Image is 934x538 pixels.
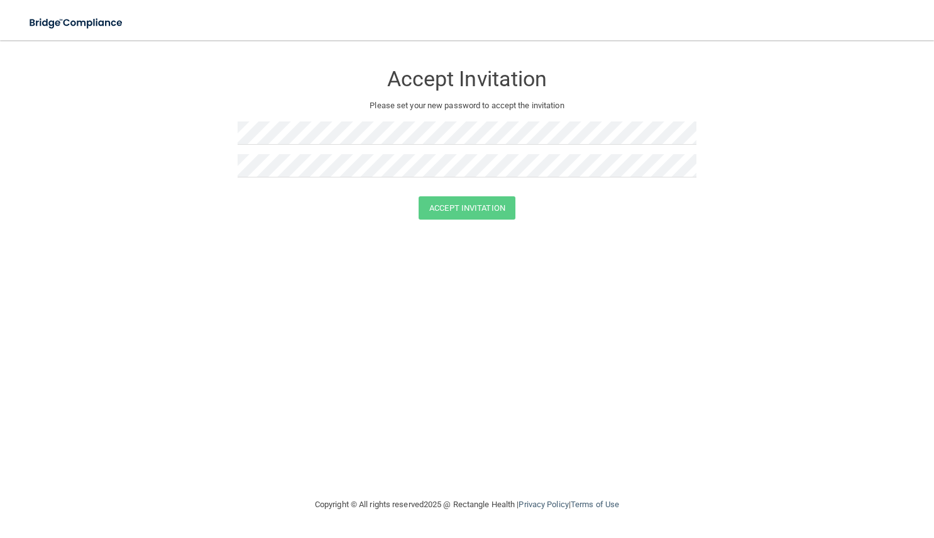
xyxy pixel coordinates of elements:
[238,485,696,525] div: Copyright © All rights reserved 2025 @ Rectangle Health | |
[238,67,696,91] h3: Accept Invitation
[419,196,515,220] button: Accept Invitation
[519,500,568,509] a: Privacy Policy
[571,500,619,509] a: Terms of Use
[247,98,687,113] p: Please set your new password to accept the invitation
[19,10,135,36] img: bridge_compliance_login_screen.278c3ca4.svg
